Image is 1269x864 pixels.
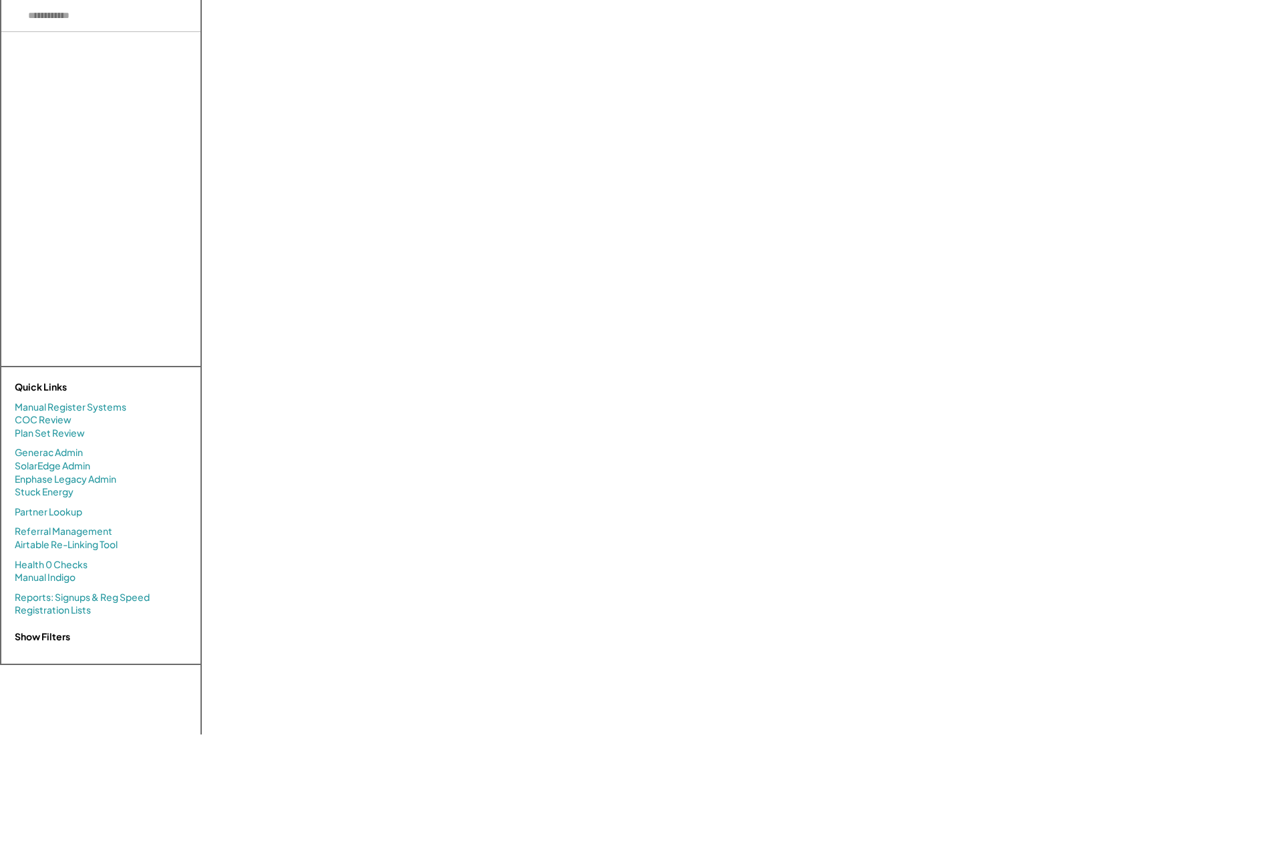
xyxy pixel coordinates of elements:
[15,427,85,440] a: Plan Set Review
[15,473,116,486] a: Enphase Legacy Admin
[15,401,126,414] a: Manual Register Systems
[15,630,70,642] strong: Show Filters
[15,459,90,473] a: SolarEdge Admin
[15,485,74,499] a: Stuck Energy
[15,505,82,519] a: Partner Lookup
[15,591,150,604] a: Reports: Signups & Reg Speed
[15,604,91,617] a: Registration Lists
[15,446,83,459] a: Generac Admin
[15,571,76,584] a: Manual Indigo
[15,413,72,427] a: COC Review
[15,381,148,394] div: Quick Links
[15,538,118,552] a: Airtable Re-Linking Tool
[15,558,88,572] a: Health 0 Checks
[15,525,112,538] a: Referral Management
